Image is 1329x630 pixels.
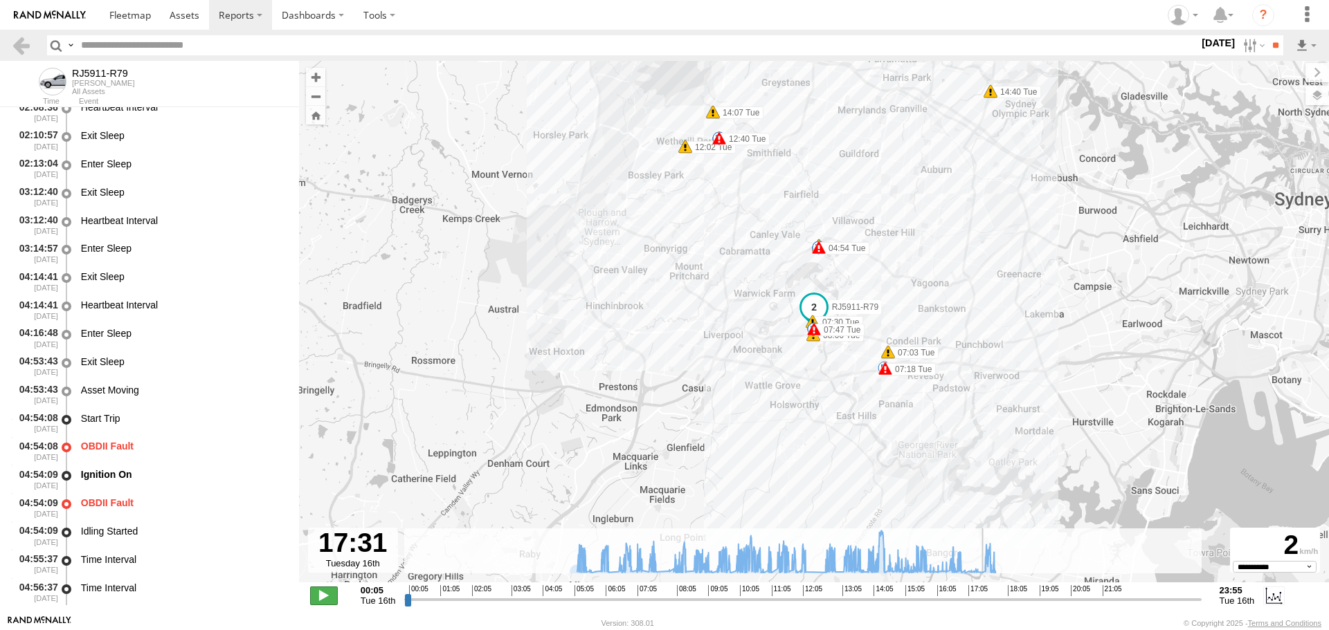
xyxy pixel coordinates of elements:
[1071,585,1090,596] span: 20:05
[713,106,763,119] label: 14:07 Tue
[1163,5,1203,26] div: Quang MAC
[512,585,531,596] span: 03:05
[1040,585,1059,596] span: 19:05
[968,585,988,596] span: 17:05
[874,585,893,596] span: 14:05
[306,86,325,106] button: Zoom out
[1248,619,1321,627] a: Terms and Conditions
[81,440,286,452] div: OBDII Fault
[772,585,791,596] span: 11:05
[905,585,925,596] span: 15:05
[11,466,60,492] div: 04:54:09 [DATE]
[606,585,625,596] span: 06:05
[11,297,60,322] div: 04:14:41 [DATE]
[11,382,60,407] div: 04:53:43 [DATE]
[11,35,31,55] a: Back to previous Page
[11,438,60,464] div: 04:54:08 [DATE]
[719,133,770,145] label: 12:40 Tue
[1008,585,1027,596] span: 18:05
[1294,35,1318,55] label: Export results as...
[11,99,60,124] div: 02:08:36 [DATE]
[11,241,60,266] div: 03:14:57 [DATE]
[11,156,60,181] div: 02:13:04 [DATE]
[440,585,460,596] span: 01:05
[65,35,76,55] label: Search Query
[888,346,939,359] label: 07:03 Tue
[306,106,325,124] button: Zoom Home
[72,68,134,79] div: RJ5911-R79 - View Asset History
[72,87,134,95] div: All Assets
[575,585,594,596] span: 05:05
[11,494,60,520] div: 04:54:09 [DATE]
[832,302,878,311] span: RJ5911-R79
[11,325,60,351] div: 04:16:48 [DATE]
[813,329,864,342] label: 08:06 Tue
[81,355,286,368] div: Exit Sleep
[72,79,134,87] div: [PERSON_NAME]
[81,214,286,227] div: Heartbeat Interval
[1220,585,1255,595] strong: 23:55
[11,523,60,548] div: 04:54:09 [DATE]
[803,585,822,596] span: 12:05
[11,212,60,238] div: 03:12:40 [DATE]
[740,585,759,596] span: 10:05
[11,410,60,436] div: 04:54:08 [DATE]
[81,270,286,283] div: Exit Sleep
[1238,35,1267,55] label: Search Filter Options
[81,158,286,170] div: Enter Sleep
[885,362,936,375] label: 07:10 Tue
[11,98,60,105] div: Time
[1232,530,1318,561] div: 2
[310,586,338,604] label: Play/Stop
[1184,619,1321,627] div: © Copyright 2025 -
[991,86,1041,98] label: 14:40 Tue
[11,127,60,153] div: 02:10:57 [DATE]
[81,129,286,142] div: Exit Sleep
[81,186,286,198] div: Exit Sleep
[81,299,286,311] div: Heartbeat Interval
[81,101,286,113] div: Heartbeat Interval
[81,468,286,481] div: Ignition On
[8,616,71,630] a: Visit our Website
[81,412,286,425] div: Start Trip
[81,553,286,566] div: Time Interval
[813,316,863,328] label: 07:30 Tue
[885,363,936,376] label: 07:18 Tue
[81,384,286,396] div: Asset Moving
[361,585,396,595] strong: 00:05
[11,580,60,605] div: 04:56:37 [DATE]
[472,585,491,596] span: 02:05
[11,184,60,210] div: 03:12:40 [DATE]
[1103,585,1122,596] span: 21:05
[11,551,60,577] div: 04:55:37 [DATE]
[81,582,286,594] div: Time Interval
[361,595,396,606] span: Tue 16th Sep 2025
[638,585,657,596] span: 07:05
[814,324,865,336] label: 07:47 Tue
[543,585,562,596] span: 04:05
[685,141,736,154] label: 12:02 Tue
[1199,35,1238,50] label: [DATE]
[81,327,286,340] div: Enter Sleep
[677,585,696,596] span: 08:05
[602,619,654,627] div: Version: 308.01
[1220,595,1255,606] span: Tue 16th Sep 2025
[937,585,957,596] span: 16:05
[11,353,60,379] div: 04:53:43 [DATE]
[819,242,869,254] label: 04:54 Tue
[306,68,325,86] button: Zoom in
[81,242,286,254] div: Enter Sleep
[81,525,286,537] div: Idling Started
[842,585,862,596] span: 13:05
[11,268,60,294] div: 04:14:41 [DATE]
[81,497,286,509] div: OBDII Fault
[708,585,727,596] span: 09:05
[79,98,299,105] div: Event
[14,10,86,20] img: rand-logo.svg
[812,239,826,252] div: 6
[1252,4,1274,26] i: ?
[878,361,892,375] div: 5
[409,585,428,596] span: 00:05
